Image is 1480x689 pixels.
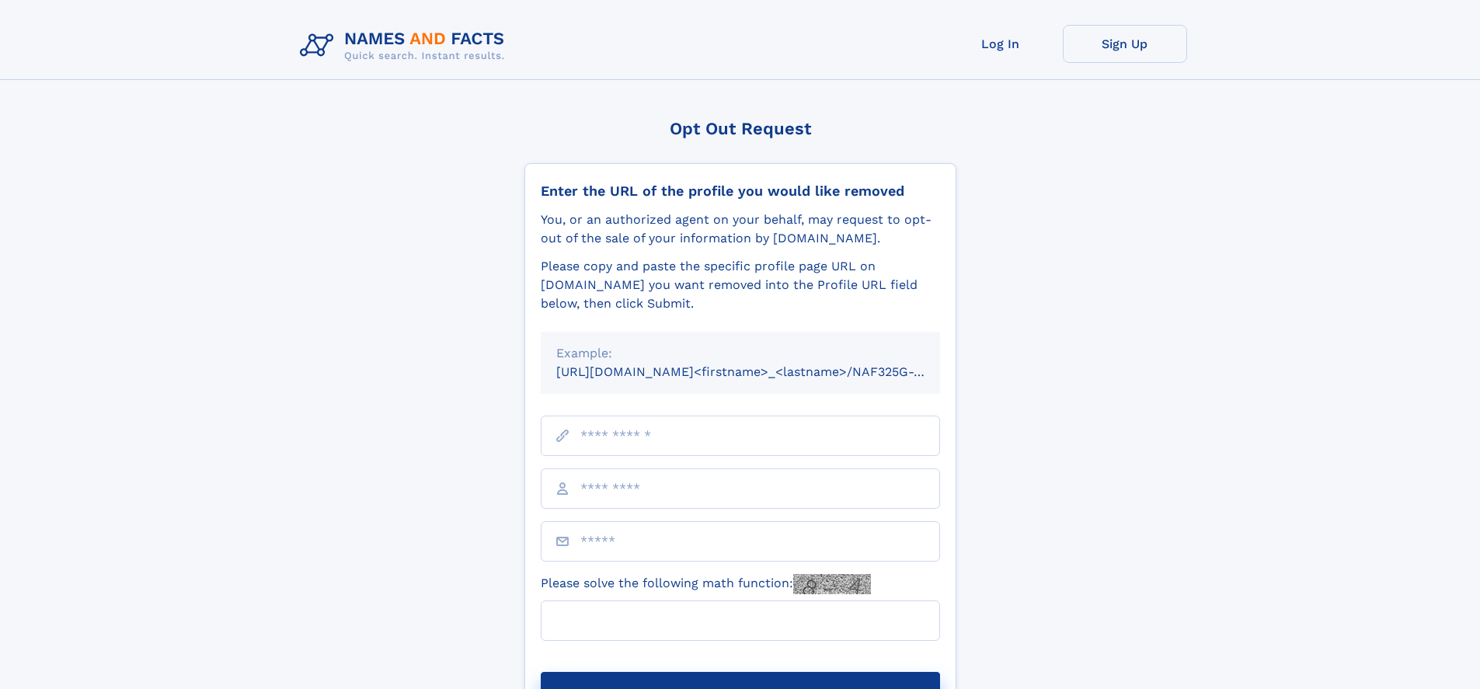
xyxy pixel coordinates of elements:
[294,25,517,67] img: Logo Names and Facts
[1063,25,1187,63] a: Sign Up
[541,257,940,313] div: Please copy and paste the specific profile page URL on [DOMAIN_NAME] you want removed into the Pr...
[524,119,956,138] div: Opt Out Request
[541,211,940,248] div: You, or an authorized agent on your behalf, may request to opt-out of the sale of your informatio...
[938,25,1063,63] a: Log In
[541,183,940,200] div: Enter the URL of the profile you would like removed
[541,574,871,594] label: Please solve the following math function:
[556,344,925,363] div: Example:
[556,364,970,379] small: [URL][DOMAIN_NAME]<firstname>_<lastname>/NAF325G-xxxxxxxx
